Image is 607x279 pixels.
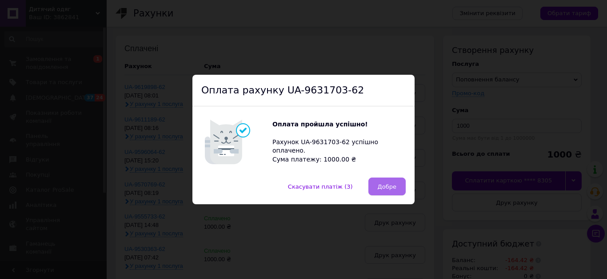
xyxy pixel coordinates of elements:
img: Котик говорить Оплата пройшла успішно! [201,115,272,169]
button: Скасувати платіж (3) [279,178,362,195]
div: Рахунок UA-9631703-62 успішно оплачено. Сума платежу: 1000.00 ₴ [272,120,406,164]
b: Оплата пройшла успішно! [272,121,368,128]
div: Оплата рахунку UA-9631703-62 [192,75,415,107]
span: Скасувати платіж (3) [288,183,353,190]
button: Добре [368,178,406,195]
span: Добре [378,183,396,190]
